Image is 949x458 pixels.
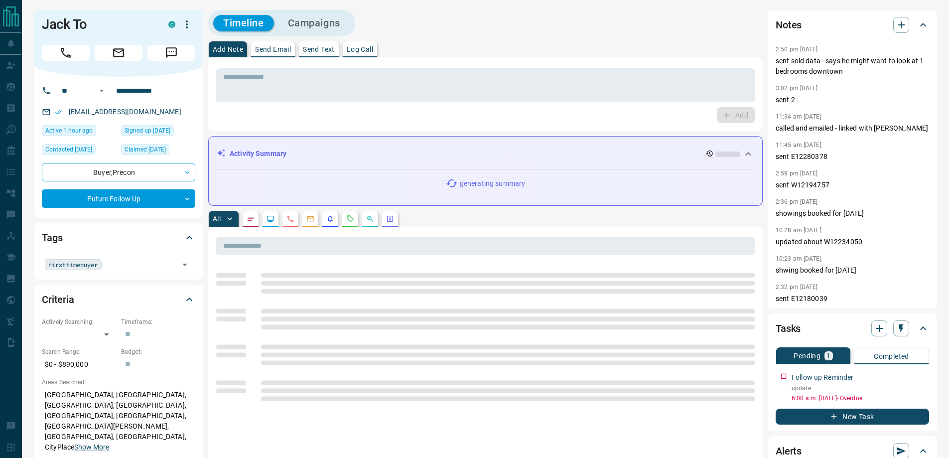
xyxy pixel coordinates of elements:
span: Contacted [DATE] [45,145,92,154]
p: Log Call [347,46,373,53]
p: shwing booked for [DATE] [776,265,929,276]
p: Areas Searched: [42,378,195,387]
svg: Lead Browsing Activity [267,215,274,223]
p: 6:00 a.m. [DATE] - Overdue [792,394,929,403]
p: Activity Summary [230,149,286,159]
h2: Tags [42,230,62,246]
p: generating summary [460,178,525,189]
p: 11:34 am [DATE] [776,113,821,120]
p: showings booked for [DATE] [776,208,929,219]
p: Completed [874,353,909,360]
p: 10:28 am [DATE] [776,227,821,234]
h1: Jack To [42,16,153,32]
div: Fri May 30 2025 [42,144,116,158]
svg: Calls [286,215,294,223]
span: Message [147,45,195,61]
p: 2:36 pm [DATE] [776,198,818,205]
p: update [792,384,929,393]
span: Signed up [DATE] [125,126,170,136]
div: Tags [42,226,195,250]
p: Follow up Reminder [792,372,853,383]
p: 11:45 am [DATE] [776,142,821,149]
h2: Tasks [776,320,801,336]
svg: Emails [306,215,314,223]
p: 3:02 pm [DATE] [776,85,818,92]
span: Claimed [DATE] [125,145,166,154]
div: Buyer , Precon [42,163,195,181]
div: Activity Summary [217,145,754,163]
svg: Email Verified [55,109,62,116]
div: Criteria [42,288,195,311]
p: sent E12180039 [776,294,929,304]
div: Future Follow Up [42,189,195,208]
span: Active 1 hour ago [45,126,93,136]
p: updated about W12234050 [776,237,929,247]
button: Campaigns [278,15,350,31]
span: firsttimebuyer [48,260,98,270]
button: Open [178,258,192,272]
svg: Agent Actions [386,215,394,223]
button: Show More [74,442,109,453]
svg: Notes [247,215,255,223]
div: Thu Feb 13 2025 [121,144,195,158]
p: Budget: [121,347,195,356]
p: 2:59 pm [DATE] [776,170,818,177]
p: Add Note [213,46,243,53]
a: [EMAIL_ADDRESS][DOMAIN_NAME] [69,108,181,116]
p: 2:32 pm [DATE] [776,284,818,291]
p: 10:23 am [DATE] [776,255,821,262]
p: sent W12194757 [776,180,929,190]
p: Send Email [255,46,291,53]
p: 1 [826,352,830,359]
div: condos.ca [168,21,175,28]
p: Search Range: [42,347,116,356]
svg: Opportunities [366,215,374,223]
p: 2:50 pm [DATE] [776,46,818,53]
div: Thu Apr 29 2021 [121,125,195,139]
span: Email [95,45,142,61]
p: All [213,215,221,222]
h2: Notes [776,17,802,33]
p: Pending [794,352,820,359]
p: sent E12280378 [776,152,929,162]
div: Tasks [776,316,929,340]
p: Actively Searching: [42,317,116,326]
span: Call [42,45,90,61]
div: Notes [776,13,929,37]
p: called and emailed - linked with [PERSON_NAME] [776,123,929,134]
p: $0 - $890,000 [42,356,116,373]
div: Fri Sep 12 2025 [42,125,116,139]
svg: Requests [346,215,354,223]
button: Open [96,85,108,97]
p: Send Text [303,46,335,53]
p: sent sold data - says he might want to look at 1 bedrooms downtown [776,56,929,77]
h2: Criteria [42,292,74,307]
button: Timeline [213,15,274,31]
p: Timeframe: [121,317,195,326]
svg: Listing Alerts [326,215,334,223]
p: [GEOGRAPHIC_DATA], [GEOGRAPHIC_DATA], [GEOGRAPHIC_DATA], [GEOGRAPHIC_DATA], [GEOGRAPHIC_DATA], [G... [42,387,195,456]
button: New Task [776,409,929,425]
p: sent 2 [776,95,929,105]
